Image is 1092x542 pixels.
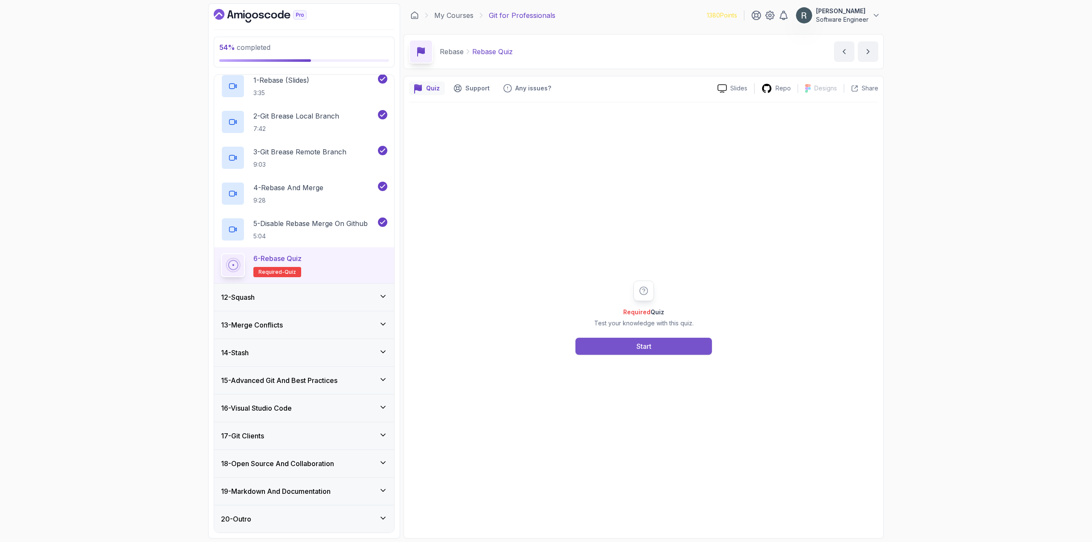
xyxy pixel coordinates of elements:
p: Quiz [426,84,440,93]
button: 12-Squash [214,284,394,311]
span: Required- [258,269,285,275]
h2: Quiz [594,308,694,316]
button: 17-Git Clients [214,422,394,449]
p: Share [862,84,878,93]
button: 5-Disable Rebase Merge On Github5:04 [221,217,387,241]
p: Repo [775,84,791,93]
a: Slides [711,84,754,93]
button: 4-Rebase And Merge9:28 [221,182,387,206]
button: 1-Rebase (Slides)3:35 [221,74,387,98]
a: Repo [755,83,798,94]
button: 16-Visual Studio Code [214,394,394,422]
h3: 14 - Stash [221,348,249,358]
h3: 20 - Outro [221,514,251,524]
button: 13-Merge Conflicts [214,311,394,339]
button: previous content [834,41,854,62]
h3: 19 - Markdown And Documentation [221,486,331,496]
p: Git for Professionals [489,10,555,20]
button: quiz button [409,81,445,95]
h3: 12 - Squash [221,292,255,302]
p: 1380 Points [707,11,737,20]
a: My Courses [434,10,473,20]
p: 9:03 [253,160,346,169]
span: completed [219,43,270,52]
h3: 13 - Merge Conflicts [221,320,283,330]
p: 9:28 [253,196,323,205]
a: Dashboard [214,9,326,23]
p: 2 - Git Brease Local Branch [253,111,339,121]
span: 54 % [219,43,235,52]
div: Start [636,341,651,351]
a: Dashboard [410,11,419,20]
button: 19-Markdown And Documentation [214,478,394,505]
button: 15-Advanced Git And Best Practices [214,367,394,394]
button: 14-Stash [214,339,394,366]
button: Start [575,338,712,355]
h3: 17 - Git Clients [221,431,264,441]
button: 20-Outro [214,505,394,533]
p: 3 - Git Brease Remote Branch [253,147,346,157]
button: 6-Rebase QuizRequired-quiz [221,253,387,277]
p: Rebase [440,46,464,57]
p: Rebase Quiz [472,46,513,57]
button: 3-Git Brease Remote Branch9:03 [221,146,387,170]
p: 1 - Rebase (Slides) [253,75,309,85]
p: Any issues? [515,84,551,93]
button: Support button [448,81,495,95]
p: [PERSON_NAME] [816,7,868,15]
p: 5:04 [253,232,368,241]
h3: 15 - Advanced Git And Best Practices [221,375,337,385]
button: 2-Git Brease Local Branch7:42 [221,110,387,134]
button: Feedback button [498,81,556,95]
p: Software Engineer [816,15,868,24]
span: quiz [285,269,296,275]
p: Designs [814,84,837,93]
p: 4 - Rebase And Merge [253,183,323,193]
p: Test your knowledge with this quiz. [594,319,694,328]
p: 3:35 [253,89,309,97]
p: Slides [730,84,747,93]
button: 18-Open Source And Collaboration [214,450,394,477]
button: next content [858,41,878,62]
p: Support [465,84,490,93]
img: user profile image [796,7,812,23]
h3: 18 - Open Source And Collaboration [221,458,334,469]
button: user profile image[PERSON_NAME]Software Engineer [796,7,880,24]
button: Share [844,84,878,93]
span: Required [623,308,651,316]
h3: 16 - Visual Studio Code [221,403,292,413]
p: 5 - Disable Rebase Merge On Github [253,218,368,229]
p: 7:42 [253,125,339,133]
p: 6 - Rebase Quiz [253,253,302,264]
